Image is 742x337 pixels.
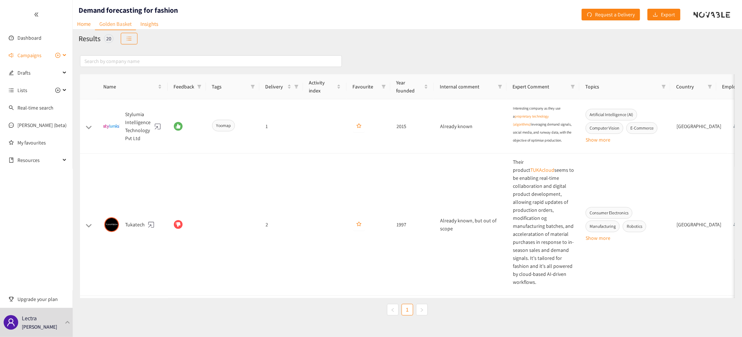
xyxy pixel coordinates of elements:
[95,18,136,30] a: Golden Basket
[706,302,742,337] iframe: Chat Widget
[498,84,502,89] span: filter
[153,122,162,131] a: website
[265,83,286,91] span: Delivery
[623,221,646,232] span: Robotics
[127,36,132,42] span: unordered-list
[17,83,27,98] span: Lists
[513,106,571,143] span: Interesting company as they use a leveraging demand signals, social media, and runway data, with ...
[293,81,300,92] span: filter
[17,135,67,150] a: My favourites
[586,122,623,134] span: Computer Vision
[585,83,659,91] span: Topics
[212,120,235,131] span: Yoomap
[512,83,568,91] span: Expert Comment
[391,154,434,296] td: 1997
[80,55,342,67] input: Search by company name
[660,81,667,92] span: filter
[17,292,67,306] span: Upgrade your plan
[17,35,41,41] a: Dashboard
[391,308,395,312] span: left
[530,167,554,173] a: TUKAcloud
[586,234,610,238] button: Show more
[121,33,137,44] button: unordered-list
[647,9,681,20] button: downloadExport
[103,83,156,91] span: Name
[103,217,120,233] img: Snapshot of the Company's website
[176,222,181,227] span: dislike
[353,219,365,230] button: star
[104,34,113,43] div: 20
[586,109,637,120] span: Artificial Intelligence (AI)
[402,304,413,315] a: 1
[147,220,156,229] a: website
[55,88,60,93] span: plus-circle
[17,66,60,80] span: Drafts
[9,88,14,93] span: unordered-list
[440,83,495,91] span: Internal comment
[387,304,399,316] button: left
[249,81,256,92] span: filter
[671,99,727,154] td: [GEOGRAPHIC_DATA]
[387,304,399,316] li: Previous Page
[55,53,60,58] span: plus-circle
[79,5,178,15] h1: Demand forecasting for fashion
[420,308,424,312] span: right
[17,153,60,167] span: Resources
[103,118,120,135] img: Snapshot of the Company's website
[356,123,362,129] span: star
[595,11,635,19] span: Request a Delivery
[582,9,640,20] button: redoRequest a Delivery
[353,120,365,132] button: star
[9,70,14,75] span: edit
[260,99,303,154] td: 1
[97,74,168,99] th: Name
[586,136,610,139] button: Show more
[9,297,14,302] span: trophy
[706,302,742,337] div: Widget de chat
[569,81,577,92] span: filter
[251,84,255,89] span: filter
[416,304,428,316] li: Next Page
[380,81,387,92] span: filter
[260,154,303,296] td: 2
[671,154,727,296] td: [GEOGRAPHIC_DATA]
[294,84,299,89] span: filter
[440,217,496,232] span: Already known, but out of scope
[9,158,14,163] span: book
[34,12,39,17] span: double-left
[103,110,162,142] div: Stylumia Intelligence Technology Pvt Ltd
[103,217,162,233] div: Tukatech
[17,122,67,128] a: [PERSON_NAME] (beta)
[708,84,712,89] span: filter
[391,99,434,154] td: 2015
[587,12,592,18] span: redo
[653,12,658,18] span: download
[416,304,428,316] button: right
[196,81,203,92] span: filter
[73,18,95,29] a: Home
[440,123,472,130] span: Already known
[9,53,14,58] span: sound
[17,48,41,63] span: Campaigns
[197,84,202,89] span: filter
[259,74,303,99] th: Delivery
[513,158,574,286] p: Their product seems to be enabling real-time collaboration and digital product development, allow...
[396,79,423,95] span: Year founded
[676,83,705,91] span: Country
[212,83,248,91] span: Tags
[22,323,57,331] p: [PERSON_NAME]
[382,84,386,89] span: filter
[356,222,362,227] span: star
[352,83,379,91] span: Favourite
[7,318,15,327] span: user
[390,74,434,99] th: Year founded
[586,207,633,219] span: Consumer Electronics
[303,74,347,99] th: Activity index
[309,79,335,95] span: Activity index
[513,114,549,127] a: proprietary technology (algorithms)
[571,84,575,89] span: filter
[626,122,658,134] span: E-Commerce
[136,18,163,29] a: Insights
[176,124,181,129] span: like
